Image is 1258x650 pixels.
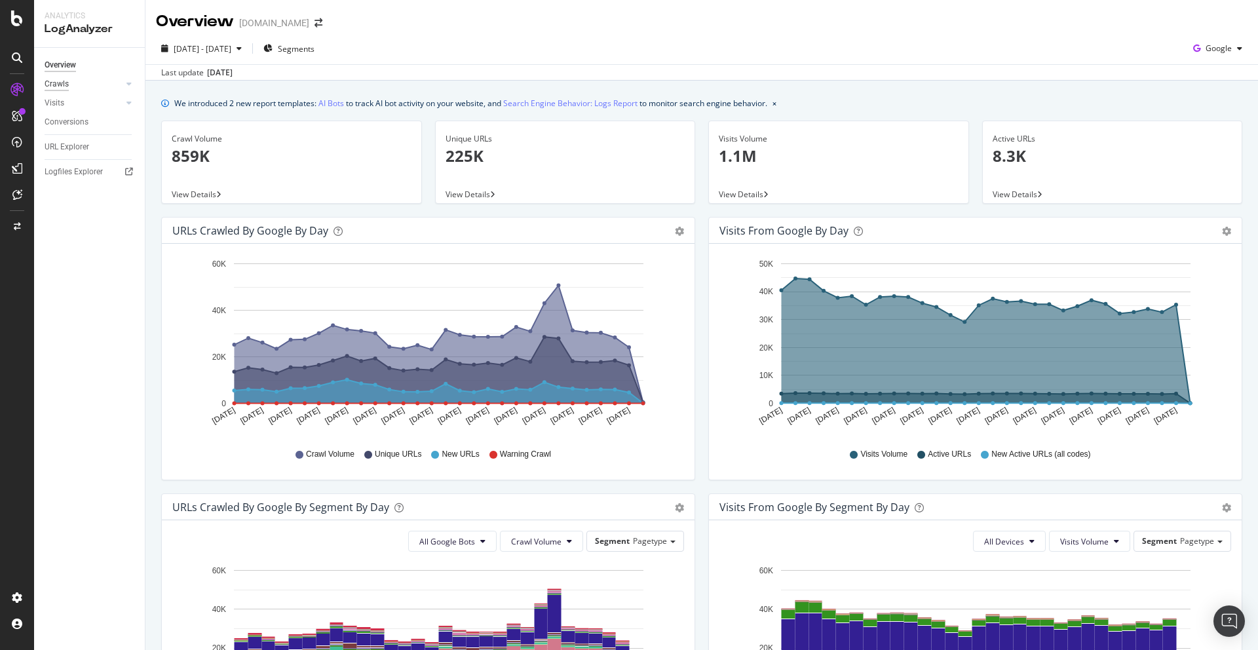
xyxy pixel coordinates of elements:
text: [DATE] [927,406,953,426]
text: [DATE] [493,406,519,426]
div: Analytics [45,10,134,22]
text: [DATE] [267,406,293,426]
button: [DATE] - [DATE] [156,38,247,59]
text: 40K [759,288,773,297]
text: [DATE] [899,406,925,426]
div: Unique URLs [446,133,685,145]
text: [DATE] [380,406,406,426]
text: 20K [212,353,226,362]
text: [DATE] [1012,406,1038,426]
p: 1.1M [719,145,959,167]
span: Segment [595,535,630,546]
a: Search Engine Behavior: Logs Report [503,96,638,110]
text: [DATE] [1153,406,1179,426]
div: Crawl Volume [172,133,411,145]
text: 60K [759,566,773,575]
text: 0 [221,399,226,408]
text: 60K [212,566,226,575]
svg: A chart. [719,254,1231,436]
span: New URLs [442,449,479,460]
text: [DATE] [465,406,491,426]
text: [DATE] [1124,406,1151,426]
a: Visits [45,96,123,110]
div: Visits Volume [719,133,959,145]
button: Segments [258,38,320,59]
text: [DATE] [955,406,982,426]
text: [DATE] [871,406,897,426]
span: View Details [719,189,763,200]
div: gear [1222,503,1231,512]
button: Google [1188,38,1248,59]
span: All Devices [984,536,1024,547]
p: 859K [172,145,411,167]
span: Visits Volume [1060,536,1109,547]
div: We introduced 2 new report templates: to track AI bot activity on your website, and to monitor se... [174,96,767,110]
div: gear [675,503,684,512]
span: Segment [1142,535,1177,546]
div: Logfiles Explorer [45,165,103,179]
text: [DATE] [757,406,784,426]
div: Visits from Google By Segment By Day [719,501,909,514]
div: Overview [156,10,234,33]
text: 50K [759,259,773,269]
div: [DOMAIN_NAME] [239,16,309,29]
text: [DATE] [210,406,237,426]
div: Last update [161,67,233,79]
text: [DATE] [238,406,265,426]
span: Active URLs [928,449,971,460]
div: Conversions [45,115,88,129]
text: [DATE] [1068,406,1094,426]
span: Crawl Volume [511,536,562,547]
span: Crawl Volume [306,449,354,460]
a: Conversions [45,115,136,129]
span: View Details [993,189,1037,200]
span: [DATE] - [DATE] [174,43,231,54]
div: Visits from Google by day [719,224,848,237]
text: 40K [212,605,226,614]
text: 40K [212,306,226,315]
span: View Details [446,189,490,200]
div: Overview [45,58,76,72]
span: View Details [172,189,216,200]
text: 60K [212,259,226,269]
span: Visits Volume [860,449,907,460]
button: All Devices [973,531,1046,552]
text: 0 [769,399,773,408]
span: Warning Crawl [500,449,551,460]
text: 20K [759,343,773,353]
div: Visits [45,96,64,110]
span: Google [1206,43,1232,54]
text: 40K [759,605,773,614]
text: [DATE] [436,406,463,426]
a: Logfiles Explorer [45,165,136,179]
span: Pagetype [633,535,667,546]
div: Active URLs [993,133,1232,145]
text: [DATE] [842,406,868,426]
p: 8.3K [993,145,1232,167]
button: All Google Bots [408,531,497,552]
a: Overview [45,58,136,72]
text: [DATE] [814,406,840,426]
div: gear [675,227,684,236]
text: [DATE] [983,406,1010,426]
text: [DATE] [577,406,603,426]
svg: A chart. [172,254,684,436]
button: Crawl Volume [500,531,583,552]
div: Open Intercom Messenger [1213,605,1245,637]
div: Crawls [45,77,69,91]
div: URLs Crawled by Google by day [172,224,328,237]
div: gear [1222,227,1231,236]
p: 225K [446,145,685,167]
span: Unique URLs [375,449,421,460]
text: [DATE] [352,406,378,426]
span: New Active URLs (all codes) [991,449,1090,460]
button: Visits Volume [1049,531,1130,552]
div: info banner [161,96,1242,110]
div: URLs Crawled by Google By Segment By Day [172,501,389,514]
div: arrow-right-arrow-left [314,18,322,28]
text: [DATE] [1040,406,1066,426]
text: [DATE] [324,406,350,426]
text: 10K [759,371,773,380]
